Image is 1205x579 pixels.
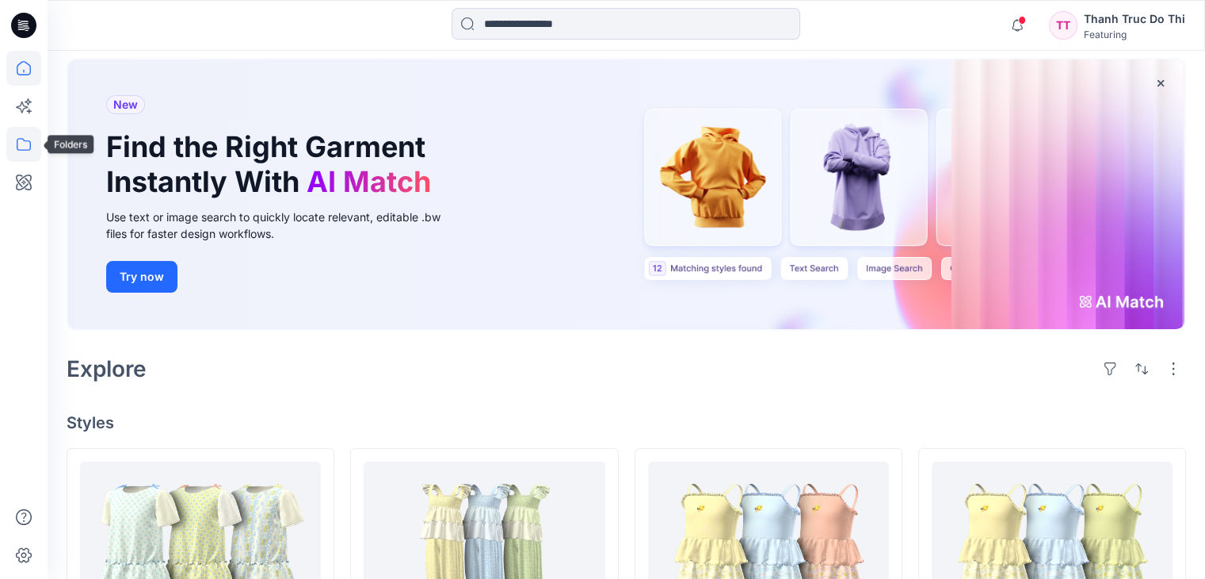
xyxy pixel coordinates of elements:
h4: Styles [67,413,1186,432]
h1: Find the Right Garment Instantly With [106,130,439,198]
h2: Explore [67,356,147,382]
button: Try now [106,261,177,293]
span: New [113,95,138,114]
span: AI Match [307,164,431,199]
div: Featuring [1084,29,1185,40]
div: Use text or image search to quickly locate relevant, editable .bw files for faster design workflows. [106,209,463,242]
div: Thanh Truc Do Thi [1084,10,1185,29]
div: TT [1049,11,1077,40]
